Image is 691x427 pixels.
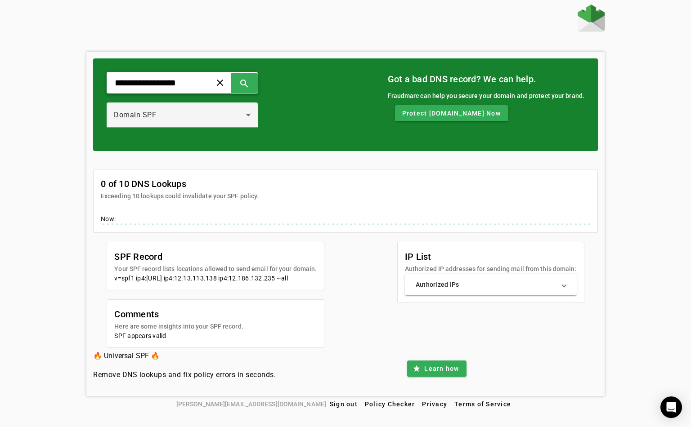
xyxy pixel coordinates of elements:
[407,360,466,377] button: Learn how
[114,111,156,119] span: Domain SPF
[326,396,361,412] button: Sign out
[93,350,276,362] h3: 🔥 Universal SPF 🔥
[361,396,419,412] button: Policy Checker
[424,364,459,373] span: Learn how
[395,105,508,121] button: Protect [DOMAIN_NAME] Now
[405,264,577,274] mat-card-subtitle: Authorized IP addresses for sending mail from this domain:
[365,400,415,408] span: Policy Checker
[114,249,317,264] mat-card-title: SPF Record
[660,396,682,418] div: Open Intercom Messenger
[176,399,326,409] span: [PERSON_NAME][EMAIL_ADDRESS][DOMAIN_NAME]
[388,72,585,86] mat-card-title: Got a bad DNS record? We can help.
[101,177,259,191] mat-card-title: 0 of 10 DNS Lookups
[114,274,317,283] div: v=spf1 ip4:[URL] ip4:12.13.113.138 ip4:12.186.132.235 ~all
[418,396,451,412] button: Privacy
[578,4,605,31] img: Fraudmarc Logo
[454,400,511,408] span: Terms of Service
[388,91,585,101] div: Fraudmarc can help you secure your domain and protect your brand.
[402,109,501,118] span: Protect [DOMAIN_NAME] Now
[405,249,577,264] mat-card-title: IP List
[451,396,515,412] button: Terms of Service
[93,369,276,380] h4: Remove DNS lookups and fix policy errors in seconds.
[114,264,317,274] mat-card-subtitle: Your SPF record lists locations allowed to send email for your domain.
[578,4,605,34] a: Home
[101,191,259,201] mat-card-subtitle: Exceeding 10 lookups could invalidate your SPF policy.
[101,214,590,225] div: Now:
[114,307,243,321] mat-card-title: Comments
[330,400,358,408] span: Sign out
[114,321,243,331] mat-card-subtitle: Here are some insights into your SPF record.
[422,400,447,408] span: Privacy
[416,280,555,289] mat-panel-title: Authorized IPs
[405,274,577,295] mat-expansion-panel-header: Authorized IPs
[114,331,317,340] div: SPF appears valid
